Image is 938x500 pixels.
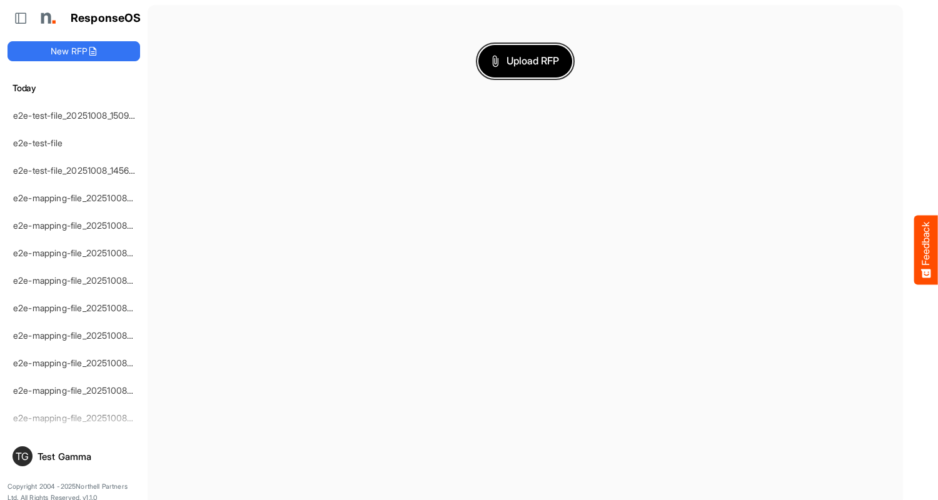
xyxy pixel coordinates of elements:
[71,12,141,25] h1: ResponseOS
[13,137,63,148] a: e2e-test-file
[13,275,159,286] a: e2e-mapping-file_20251008_134353
[13,247,159,258] a: e2e-mapping-file_20251008_134750
[8,41,140,61] button: New RFP
[38,452,135,461] div: Test Gamma
[8,81,140,95] h6: Today
[13,192,157,203] a: e2e-mapping-file_20251008_135737
[16,451,29,461] span: TG
[13,385,158,396] a: e2e-mapping-file_20251008_133358
[13,302,158,313] a: e2e-mapping-file_20251008_134241
[492,53,559,69] span: Upload RFP
[34,6,59,31] img: Northell
[13,357,158,368] a: e2e-mapping-file_20251008_133625
[13,330,158,341] a: e2e-mapping-file_20251008_133744
[914,216,938,285] button: Feedback
[13,165,140,176] a: e2e-test-file_20251008_145605
[478,45,572,77] button: Upload RFP
[13,110,139,121] a: e2e-test-file_20251008_150907
[13,220,158,231] a: e2e-mapping-file_20251008_135414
